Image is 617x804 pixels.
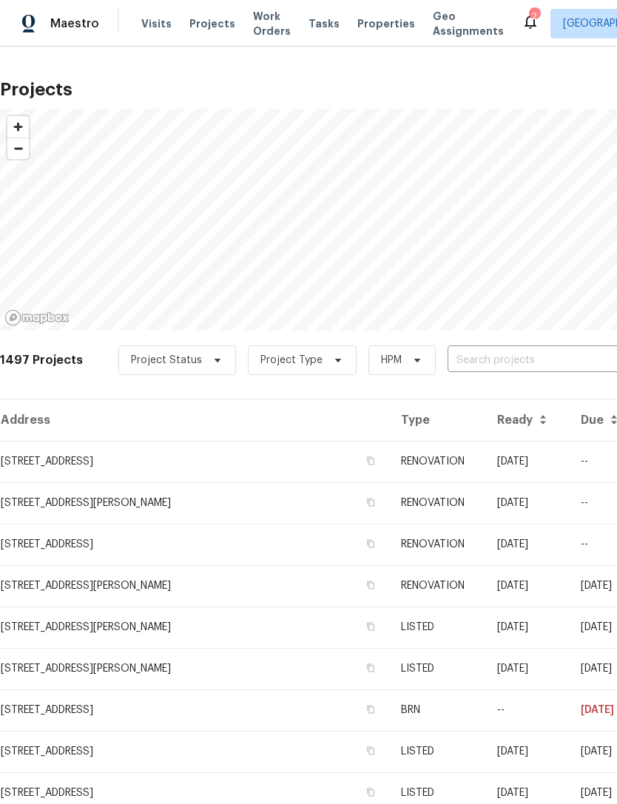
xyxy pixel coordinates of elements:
[131,353,202,368] span: Project Status
[485,524,569,565] td: Acq COE 2025-09-19T00:00:00.000Z
[389,565,486,607] td: RENOVATION
[485,689,569,731] td: --
[389,607,486,648] td: LISTED
[260,353,323,368] span: Project Type
[364,744,377,757] button: Copy Address
[381,353,402,368] span: HPM
[485,607,569,648] td: [DATE]
[141,16,172,31] span: Visits
[364,620,377,633] button: Copy Address
[364,578,377,592] button: Copy Address
[389,648,486,689] td: LISTED
[364,786,377,799] button: Copy Address
[364,537,377,550] button: Copy Address
[50,16,99,31] span: Maestro
[485,648,569,689] td: [DATE]
[485,482,569,524] td: Acq COE 2025-09-19T00:00:00.000Z
[389,399,486,441] th: Type
[485,441,569,482] td: Acq COE 2025-09-22T00:00:00.000Z
[485,399,569,441] th: Ready
[389,731,486,772] td: LISTED
[7,138,29,159] button: Zoom out
[253,9,291,38] span: Work Orders
[448,349,617,372] input: Search projects
[389,524,486,565] td: RENOVATION
[7,116,29,138] button: Zoom in
[364,496,377,509] button: Copy Address
[189,16,235,31] span: Projects
[364,454,377,467] button: Copy Address
[389,441,486,482] td: RENOVATION
[389,689,486,731] td: BRN
[389,482,486,524] td: RENOVATION
[485,565,569,607] td: Acq COE 2025-08-08T00:00:00.000Z
[364,661,377,675] button: Copy Address
[4,309,70,326] a: Mapbox homepage
[357,16,415,31] span: Properties
[529,9,539,24] div: 2
[433,9,504,38] span: Geo Assignments
[308,18,340,29] span: Tasks
[364,703,377,716] button: Copy Address
[485,731,569,772] td: [DATE]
